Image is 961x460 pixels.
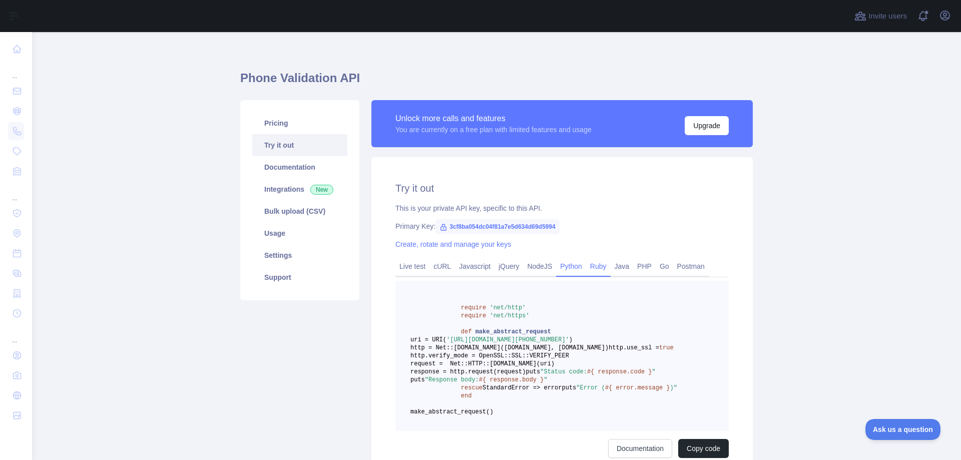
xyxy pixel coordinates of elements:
h1: Phone Validation API [240,70,753,94]
span: http.verify_mode = OpenSSL::SSL::VERIFY_PEER [410,352,569,359]
span: def [461,328,472,335]
span: puts [526,368,540,375]
span: "Response body: [425,376,479,383]
a: Integrations New [252,178,347,200]
span: "Status code: [540,368,587,375]
a: Java [611,258,634,274]
div: This is your private API key, specific to this API. [395,203,729,213]
a: Support [252,266,347,288]
span: " [652,368,656,375]
a: Create, rotate and manage your keys [395,240,511,248]
a: Go [656,258,673,274]
a: cURL [429,258,455,274]
a: NodeJS [523,258,556,274]
span: make_abstract_request [475,328,551,335]
a: Documentation [252,156,347,178]
a: Settings [252,244,347,266]
span: response = http.request(request) [410,368,526,375]
h2: Try it out [395,181,729,195]
span: rescue [461,384,483,391]
a: Postman [673,258,709,274]
span: uri = URI( [410,336,446,343]
span: request = Net::HTTP::[DOMAIN_NAME](uri) [410,360,555,367]
button: Upgrade [685,116,729,135]
span: StandardError => error [483,384,562,391]
span: New [310,185,333,195]
div: Unlock more calls and features [395,113,592,125]
a: Javascript [455,258,495,274]
span: #{ response.code } [587,368,652,375]
a: Ruby [586,258,611,274]
a: PHP [633,258,656,274]
button: Invite users [852,8,909,24]
span: 3cf8ba054dc04f81a7e5d634d69d5994 [435,219,560,234]
span: make_abstract_request() [410,408,494,415]
div: ... [8,60,24,80]
span: #{ error.message } [605,384,670,391]
div: You are currently on a free plan with limited features and usage [395,125,592,135]
span: 'net/http' [490,304,526,311]
a: jQuery [495,258,523,274]
div: ... [8,324,24,344]
a: Live test [395,258,429,274]
a: Pricing [252,112,347,134]
span: )" [670,384,677,391]
span: " [544,376,547,383]
span: end [461,392,472,399]
button: Copy code [678,439,729,458]
span: puts [410,376,425,383]
span: "Error ( [576,384,605,391]
a: Usage [252,222,347,244]
span: require [461,312,486,319]
a: Bulk upload (CSV) [252,200,347,222]
span: http = Net::[DOMAIN_NAME]([DOMAIN_NAME], [DOMAIN_NAME]) [410,344,609,351]
span: require [461,304,486,311]
span: http.use_ssl = [609,344,659,351]
span: puts [562,384,576,391]
span: 'net/https' [490,312,529,319]
span: #{ response.body } [479,376,544,383]
a: Python [556,258,586,274]
a: Documentation [608,439,672,458]
span: Invite users [868,11,907,22]
span: '[URL][DOMAIN_NAME][PHONE_NUMBER]' [446,336,569,343]
iframe: Toggle Customer Support [865,419,941,440]
span: ) [569,336,573,343]
a: Try it out [252,134,347,156]
div: Primary Key: [395,221,729,231]
span: true [659,344,674,351]
div: ... [8,182,24,202]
